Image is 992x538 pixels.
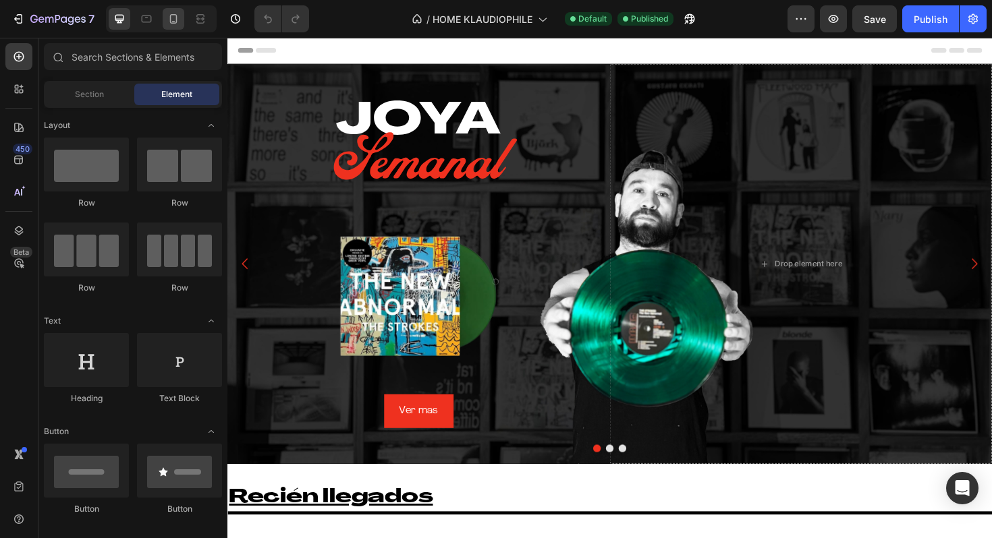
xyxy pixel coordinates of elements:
div: 450 [13,144,32,154]
span: Toggle open [200,421,222,442]
a: Recién llegados [1,477,217,498]
div: Heading [44,392,129,405]
span: Section [75,88,104,100]
div: Button [137,503,222,515]
span: Toggle open [200,115,222,136]
div: Undo/Redo [254,5,309,32]
span: Default [578,13,607,25]
button: 7 [5,5,101,32]
span: / [426,12,430,26]
div: Row [44,197,129,209]
button: Save [852,5,897,32]
button: Carousel Next Arrow [772,220,810,258]
div: Drop element here [580,234,651,245]
div: Row [137,197,222,209]
div: Button [44,503,129,515]
button: Publish [902,5,959,32]
span: Text [44,315,61,327]
span: Button [44,425,69,438]
button: Dot [387,431,395,439]
input: Search Sections & Elements [44,43,222,70]
button: Dot [414,431,422,439]
span: Element [161,88,192,100]
div: Publish [914,12,947,26]
div: Row [44,282,129,294]
p: 7 [88,11,94,27]
span: HOME KLAUDIOPHILE [433,12,532,26]
div: Row [137,282,222,294]
span: Layout [44,119,70,131]
iframe: Design area [227,38,992,538]
div: Open Intercom Messenger [946,472,979,504]
button: Dot [401,431,409,439]
div: Beta [10,247,32,258]
span: Published [631,13,668,25]
div: Text Block [137,392,222,405]
span: Toggle open [200,310,222,332]
span: Save [864,13,886,25]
